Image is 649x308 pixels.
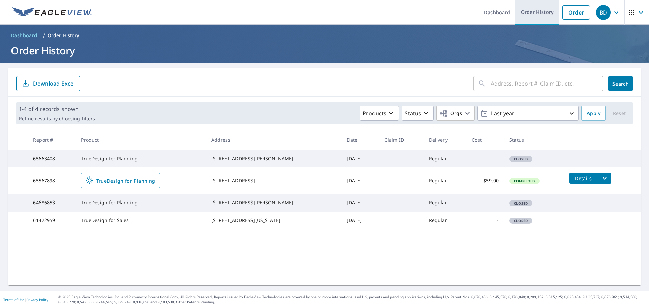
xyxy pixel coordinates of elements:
[12,7,92,18] img: EV Logo
[19,116,95,122] p: Refine results by choosing filters
[608,76,633,91] button: Search
[424,167,466,194] td: Regular
[86,176,155,185] span: TrueDesign for Planning
[211,155,336,162] div: [STREET_ADDRESS][PERSON_NAME]
[402,106,434,121] button: Status
[28,130,75,150] th: Report #
[48,32,79,39] p: Order History
[28,212,75,229] td: 61422959
[573,175,594,182] span: Details
[58,294,646,305] p: © 2025 Eagle View Technologies, Inc. and Pictometry International Corp. All Rights Reserved. Repo...
[28,150,75,167] td: 65663408
[488,108,568,119] p: Last year
[598,173,611,184] button: filesDropdownBtn-65567898
[510,179,539,183] span: Completed
[43,31,45,40] li: /
[491,74,603,93] input: Address, Report #, Claim ID, etc.
[569,173,598,184] button: detailsBtn-65567898
[341,194,379,211] td: [DATE]
[19,105,95,113] p: 1-4 of 4 records shown
[424,194,466,211] td: Regular
[424,150,466,167] td: Regular
[81,173,160,188] a: TrueDesign for Planning
[466,130,504,150] th: Cost
[76,150,206,167] td: TrueDesign for Planning
[11,32,38,39] span: Dashboard
[466,194,504,211] td: -
[76,212,206,229] td: TrueDesign for Sales
[466,150,504,167] td: -
[211,217,336,224] div: [STREET_ADDRESS][US_STATE]
[211,177,336,184] div: [STREET_ADDRESS]
[424,212,466,229] td: Regular
[363,109,386,117] p: Products
[424,130,466,150] th: Delivery
[360,106,399,121] button: Products
[341,130,379,150] th: Date
[436,106,475,121] button: Orgs
[341,167,379,194] td: [DATE]
[33,80,75,87] p: Download Excel
[211,199,336,206] div: [STREET_ADDRESS][PERSON_NAME]
[405,109,421,117] p: Status
[510,201,532,206] span: Closed
[562,5,590,20] a: Order
[587,109,600,118] span: Apply
[3,297,24,302] a: Terms of Use
[466,212,504,229] td: -
[504,130,563,150] th: Status
[8,44,641,57] h1: Order History
[26,297,48,302] a: Privacy Policy
[477,106,579,121] button: Last year
[28,194,75,211] td: 64686853
[614,80,627,87] span: Search
[596,5,611,20] div: BD
[206,130,341,150] th: Address
[341,150,379,167] td: [DATE]
[3,298,48,302] p: |
[510,218,532,223] span: Closed
[341,212,379,229] td: [DATE]
[466,167,504,194] td: $59.00
[581,106,606,121] button: Apply
[8,30,40,41] a: Dashboard
[28,167,75,194] td: 65567898
[16,76,80,91] button: Download Excel
[8,30,641,41] nav: breadcrumb
[379,130,423,150] th: Claim ID
[510,157,532,161] span: Closed
[439,109,462,118] span: Orgs
[76,194,206,211] td: TrueDesign for Planning
[76,130,206,150] th: Product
